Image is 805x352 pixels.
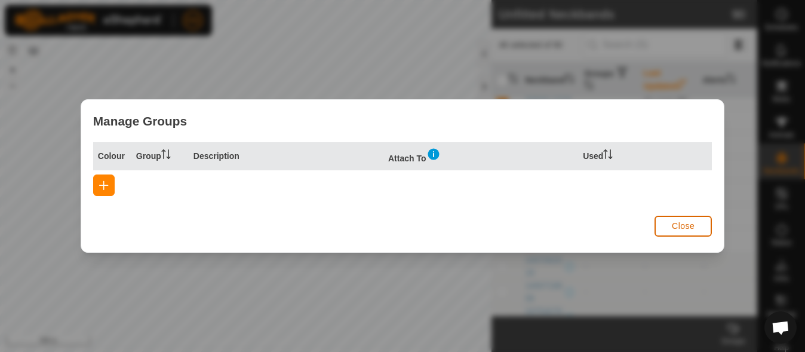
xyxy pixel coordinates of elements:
th: Colour [93,142,131,170]
img: information [426,147,441,161]
th: Attach To [383,142,578,170]
a: Open chat [764,311,797,344]
div: Manage Groups [81,100,724,142]
button: Close [655,216,712,237]
th: Group [131,142,189,170]
th: Used [578,142,635,170]
th: Description [189,142,383,170]
span: Close [672,221,695,231]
